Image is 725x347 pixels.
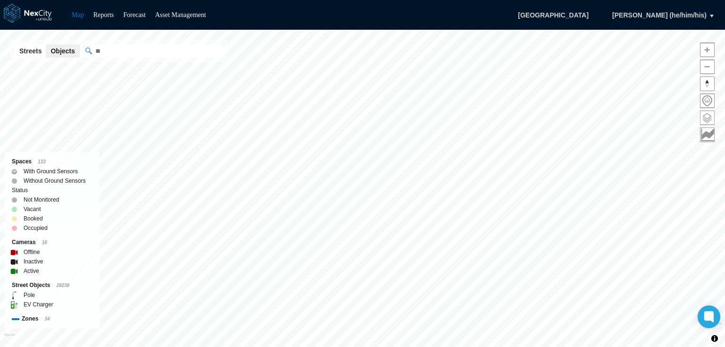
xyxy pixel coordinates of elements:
[700,42,715,57] button: Zoom in
[46,44,79,58] button: Objects
[12,157,93,167] div: Spaces
[24,204,41,214] label: Vacant
[612,10,707,20] span: [PERSON_NAME] (he/him/his)
[24,300,53,309] label: EV Charger
[700,60,714,74] span: Zoom out
[24,266,39,276] label: Active
[12,237,93,247] div: Cameras
[56,283,69,288] span: 28238
[12,186,93,195] div: Status
[700,76,715,91] button: Reset bearing to north
[123,11,145,18] a: Forecast
[700,43,714,57] span: Zoom in
[712,333,717,344] span: Toggle attribution
[12,314,93,324] div: Zones
[15,44,46,58] button: Streets
[24,195,59,204] label: Not Monitored
[700,59,715,74] button: Zoom out
[700,110,715,125] button: Layers management
[19,46,42,56] span: Streets
[4,333,15,344] a: Mapbox homepage
[93,11,114,18] a: Reports
[24,167,78,176] label: With Ground Sensors
[24,247,40,257] label: Offline
[24,214,43,223] label: Booked
[508,7,599,23] span: [GEOGRAPHIC_DATA]
[44,316,50,322] span: 34
[700,77,714,91] span: Reset bearing to north
[155,11,206,18] a: Asset Management
[24,176,85,186] label: Without Ground Sensors
[709,333,720,344] button: Toggle attribution
[700,127,715,142] button: Key metrics
[42,240,47,245] span: 16
[602,7,717,23] button: [PERSON_NAME] (he/him/his)
[24,290,35,300] label: Pole
[24,223,48,233] label: Occupied
[700,93,715,108] button: Home
[24,257,43,266] label: Inactive
[51,46,75,56] span: Objects
[12,280,93,290] div: Street Objects
[72,11,84,18] a: Map
[38,159,46,164] span: 133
